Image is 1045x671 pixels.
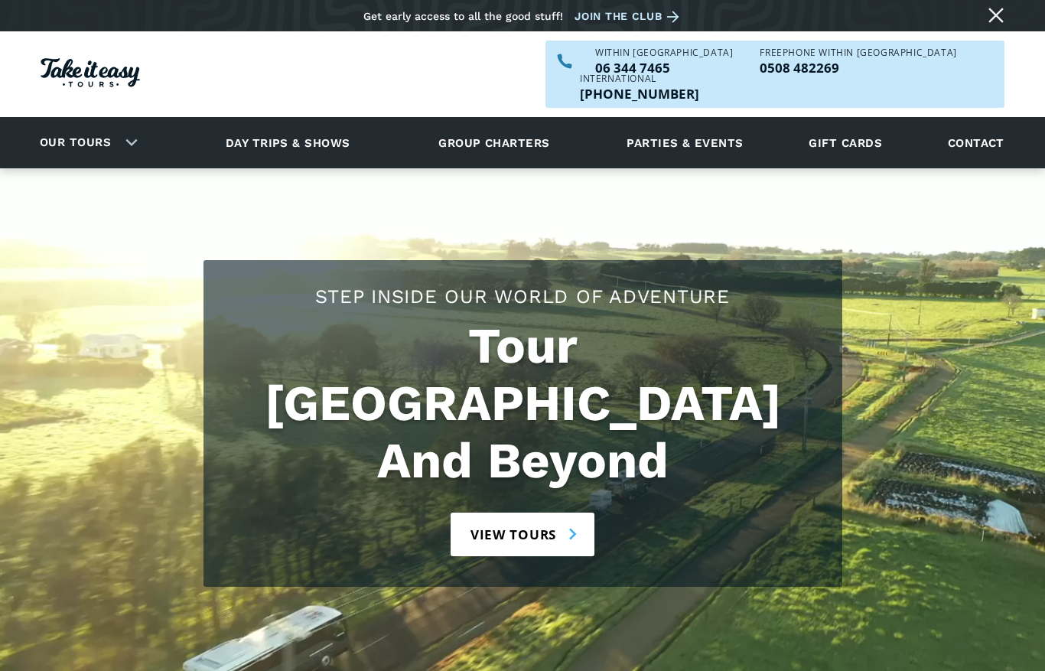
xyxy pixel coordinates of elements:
[28,125,122,161] a: Our tours
[595,48,733,57] div: WITHIN [GEOGRAPHIC_DATA]
[801,122,890,164] a: Gift cards
[984,3,1008,28] a: Close message
[940,122,1012,164] a: Contact
[595,61,733,74] p: 06 344 7465
[760,61,956,74] p: 0508 482269
[363,10,563,22] div: Get early access to all the good stuff!
[21,122,149,164] div: Our tours
[619,122,750,164] a: Parties & events
[219,318,827,490] h1: Tour [GEOGRAPHIC_DATA] And Beyond
[419,122,568,164] a: Group charters
[760,48,956,57] div: Freephone WITHIN [GEOGRAPHIC_DATA]
[451,513,595,556] a: View tours
[41,58,140,87] img: Take it easy Tours logo
[580,87,699,100] p: [PHONE_NUMBER]
[760,61,956,74] a: Call us freephone within NZ on 0508482269
[41,50,140,99] a: Homepage
[219,283,827,310] h2: Step Inside Our World Of Adventure
[595,61,733,74] a: Call us within NZ on 063447465
[575,7,685,26] a: Join the club
[207,122,369,164] a: Day trips & shows
[580,87,699,100] a: Call us outside of NZ on +6463447465
[580,74,699,83] div: International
